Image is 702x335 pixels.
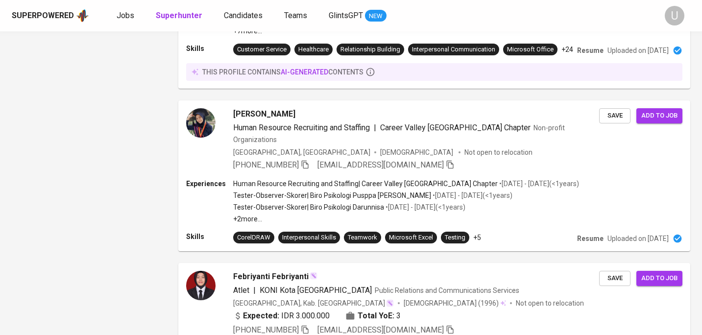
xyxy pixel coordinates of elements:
[298,45,329,54] div: Healthcare
[340,45,400,54] div: Relationship Building
[233,325,299,335] span: [PHONE_NUMBER]
[375,287,519,294] span: Public Relations and Communications Services
[284,10,309,22] a: Teams
[76,8,89,23] img: app logo
[233,124,565,144] span: Non-profit Organizations
[561,45,573,54] p: +24
[498,179,579,189] p: • [DATE] - [DATE] ( <1 years )
[233,214,579,224] p: +2 more ...
[380,123,531,132] span: Career Valley [GEOGRAPHIC_DATA] Chapter
[607,46,669,55] p: Uploaded on [DATE]
[348,233,377,242] div: Teamwork
[329,11,363,20] span: GlintsGPT
[243,310,279,322] b: Expected:
[233,310,330,322] div: IDR 3.000.000
[281,68,328,76] span: AI-generated
[389,233,433,242] div: Microsoft Excel
[233,179,498,189] p: Human Resource Recruiting and Staffing | Career Valley [GEOGRAPHIC_DATA] Chapter
[412,45,495,54] div: Interpersonal Communication
[577,46,604,55] p: Resume
[431,191,512,200] p: • [DATE] - [DATE] ( <1 years )
[284,11,307,20] span: Teams
[599,108,630,123] button: Save
[374,122,376,134] span: |
[224,11,263,20] span: Candidates
[186,271,216,300] img: a982443c8f1e6abf8086933a2bdf6196.jpg
[329,10,387,22] a: GlintsGPT NEW
[396,310,401,322] span: 3
[358,310,394,322] b: Total YoE:
[237,45,287,54] div: Customer Service
[202,67,363,77] p: this profile contains contents
[317,160,444,169] span: [EMAIL_ADDRESS][DOMAIN_NAME]
[233,108,295,120] span: [PERSON_NAME]
[473,233,481,242] p: +5
[604,273,626,284] span: Save
[233,191,431,200] p: Tester-Observer-Skorer | Biro Psikologi Pusppa [PERSON_NAME]
[117,11,134,20] span: Jobs
[12,8,89,23] a: Superpoweredapp logo
[117,10,136,22] a: Jobs
[665,6,684,25] div: U
[186,108,216,138] img: 7d789f5ee56175e985e4d50555e63c73.jpeg
[233,160,299,169] span: [PHONE_NUMBER]
[156,10,204,22] a: Superhunter
[516,298,584,308] p: Not open to relocation
[260,286,372,295] span: KONI Kota [GEOGRAPHIC_DATA]
[641,110,678,121] span: Add to job
[445,233,465,242] div: Testing
[636,108,682,123] button: Add to job
[237,233,270,242] div: CorelDRAW
[386,299,394,307] img: magic_wand.svg
[156,11,202,20] b: Superhunter
[404,298,478,308] span: [DEMOGRAPHIC_DATA]
[233,123,370,132] span: Human Resource Recruiting and Staffing
[186,232,233,241] p: Skills
[253,285,256,296] span: |
[233,202,384,212] p: Tester-Observer-Skorer | Biro Psikologi Darunnisa
[604,110,626,121] span: Save
[380,147,455,157] span: [DEMOGRAPHIC_DATA]
[233,298,394,308] div: [GEOGRAPHIC_DATA], Kab. [GEOGRAPHIC_DATA]
[636,271,682,286] button: Add to job
[599,271,630,286] button: Save
[233,286,249,295] span: Atlet
[186,44,233,53] p: Skills
[233,271,309,283] span: Febriyanti Febriyanti
[317,325,444,335] span: [EMAIL_ADDRESS][DOMAIN_NAME]
[12,10,74,22] div: Superpowered
[507,45,554,54] div: Microsoft Office
[365,11,387,21] span: NEW
[404,298,506,308] div: (1996)
[464,147,533,157] p: Not open to relocation
[607,234,669,243] p: Uploaded on [DATE]
[384,202,465,212] p: • [DATE] - [DATE] ( <1 years )
[178,100,690,251] a: [PERSON_NAME]Human Resource Recruiting and Staffing|Career Valley [GEOGRAPHIC_DATA] ChapterNon-pr...
[641,273,678,284] span: Add to job
[186,179,233,189] p: Experiences
[282,233,336,242] div: Interpersonal Skills
[233,147,370,157] div: [GEOGRAPHIC_DATA], [GEOGRAPHIC_DATA]
[310,272,317,280] img: magic_wand.svg
[577,234,604,243] p: Resume
[224,10,265,22] a: Candidates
